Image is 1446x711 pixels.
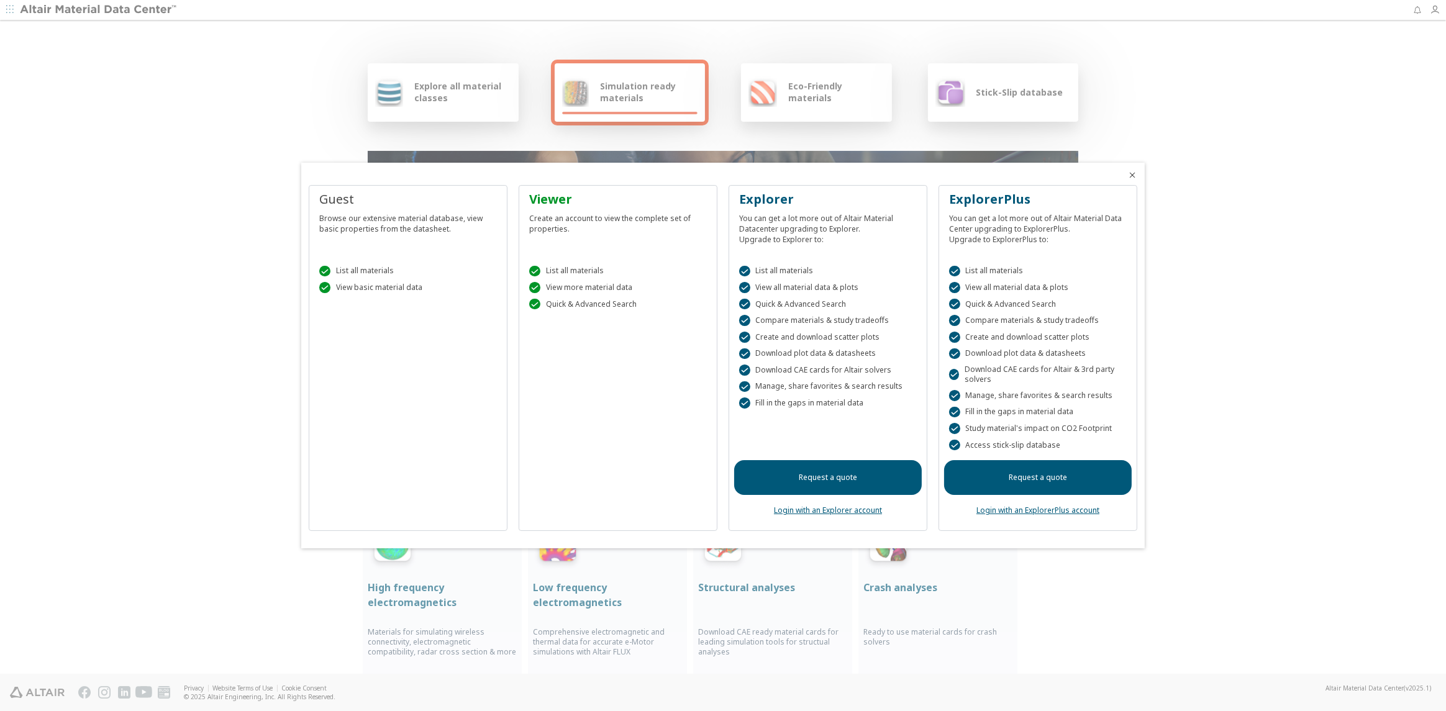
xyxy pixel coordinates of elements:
[529,299,540,310] div: 
[949,282,1127,293] div: View all material data & plots
[529,208,707,234] div: Create an account to view the complete set of properties.
[949,208,1127,245] div: You can get a lot more out of Altair Material Data Center upgrading to ExplorerPlus. Upgrade to E...
[319,191,497,208] div: Guest
[739,348,750,360] div: 
[739,266,917,277] div: List all materials
[319,266,330,277] div: 
[529,266,540,277] div: 
[739,315,750,326] div: 
[319,282,497,293] div: View basic material data
[949,423,1127,434] div: Study material's impact on CO2 Footprint
[949,365,1127,384] div: Download CAE cards for Altair & 3rd party solvers
[949,407,1127,418] div: Fill in the gaps in material data
[949,299,960,310] div: 
[739,282,917,293] div: View all material data & plots
[949,315,1127,326] div: Compare materials & study tradeoffs
[739,397,750,409] div: 
[739,365,917,376] div: Download CAE cards for Altair solvers
[949,266,960,277] div: 
[319,208,497,234] div: Browse our extensive material database, view basic properties from the datasheet.
[949,332,960,343] div: 
[739,332,750,343] div: 
[739,282,750,293] div: 
[949,390,960,401] div: 
[949,266,1127,277] div: List all materials
[949,369,959,380] div: 
[739,332,917,343] div: Create and download scatter plots
[949,390,1127,401] div: Manage, share favorites & search results
[949,440,960,451] div: 
[949,348,960,360] div: 
[739,266,750,277] div: 
[739,299,917,310] div: Quick & Advanced Search
[739,315,917,326] div: Compare materials & study tradeoffs
[319,282,330,293] div: 
[944,460,1132,495] a: Request a quote
[1127,170,1137,180] button: Close
[739,348,917,360] div: Download plot data & datasheets
[739,365,750,376] div: 
[529,299,707,310] div: Quick & Advanced Search
[949,299,1127,310] div: Quick & Advanced Search
[949,282,960,293] div: 
[949,407,960,418] div: 
[949,315,960,326] div: 
[949,440,1127,451] div: Access stick-slip database
[529,191,707,208] div: Viewer
[529,282,707,293] div: View more material data
[774,505,882,515] a: Login with an Explorer account
[529,282,540,293] div: 
[949,332,1127,343] div: Create and download scatter plots
[529,266,707,277] div: List all materials
[739,191,917,208] div: Explorer
[739,397,917,409] div: Fill in the gaps in material data
[949,348,1127,360] div: Download plot data & datasheets
[976,505,1099,515] a: Login with an ExplorerPlus account
[739,381,917,392] div: Manage, share favorites & search results
[734,460,922,495] a: Request a quote
[739,381,750,392] div: 
[739,208,917,245] div: You can get a lot more out of Altair Material Datacenter upgrading to Explorer. Upgrade to Explor...
[739,299,750,310] div: 
[319,266,497,277] div: List all materials
[949,423,960,434] div: 
[949,191,1127,208] div: ExplorerPlus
